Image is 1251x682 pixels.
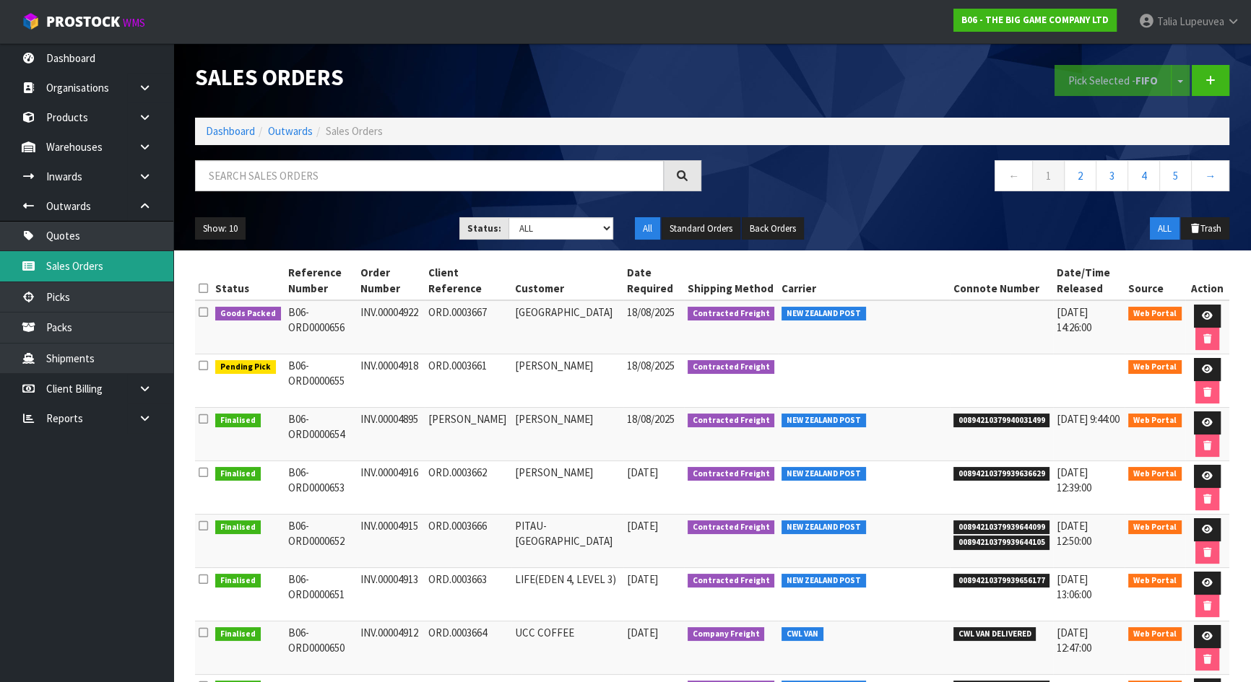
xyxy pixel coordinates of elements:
[22,12,40,30] img: cube-alt.png
[688,307,775,321] span: Contracted Freight
[425,300,511,354] td: ORD.0003667
[961,14,1109,26] strong: B06 - THE BIG GAME COMPANY LTD
[627,465,658,479] span: [DATE]
[1057,519,1091,548] span: [DATE] 12:50:00
[511,261,623,300] th: Customer
[1128,360,1182,375] span: Web Portal
[425,515,511,568] td: ORD.0003666
[688,520,775,535] span: Contracted Freight
[285,461,357,515] td: B06-ORD0000653
[1128,414,1182,428] span: Web Portal
[285,300,357,354] td: B06-ORD0000656
[425,408,511,461] td: [PERSON_NAME]
[511,408,623,461] td: [PERSON_NAME]
[1055,65,1172,96] button: Pick Selected -FIFO
[1135,74,1158,87] strong: FIFO
[511,621,623,675] td: UCC COFFEE
[357,621,425,675] td: INV.00004912
[511,354,623,408] td: [PERSON_NAME]
[215,360,276,375] span: Pending Pick
[1057,305,1091,334] span: [DATE] 14:26:00
[511,568,623,621] td: LIFE(EDEN 4, LEVEL 3)
[357,408,425,461] td: INV.00004895
[1150,217,1179,240] button: ALL
[425,568,511,621] td: ORD.0003663
[950,261,1054,300] th: Connote Number
[511,461,623,515] td: [PERSON_NAME]
[1128,307,1182,321] span: Web Portal
[467,222,501,235] strong: Status:
[425,461,511,515] td: ORD.0003662
[1125,261,1185,300] th: Source
[782,627,823,642] span: CWL VAN
[688,627,765,642] span: Company Freight
[953,9,1117,32] a: B06 - THE BIG GAME COMPANY LTD
[215,574,261,588] span: Finalised
[1057,465,1091,494] span: [DATE] 12:39:00
[357,568,425,621] td: INV.00004913
[1032,160,1065,191] a: 1
[357,300,425,354] td: INV.00004922
[782,574,866,588] span: NEW ZEALAND POST
[1128,467,1182,481] span: Web Portal
[1057,626,1091,655] span: [DATE] 12:47:00
[953,467,1050,481] span: 00894210379939636629
[425,354,511,408] td: ORD.0003661
[1181,217,1229,240] button: Trash
[627,626,658,639] span: [DATE]
[953,627,1036,642] span: CWL VAN DELIVERED
[357,354,425,408] td: INV.00004918
[195,65,701,89] h1: Sales Orders
[1127,160,1160,191] a: 4
[627,412,675,426] span: 18/08/2025
[688,360,775,375] span: Contracted Freight
[285,568,357,621] td: B06-ORD0000651
[1128,520,1182,535] span: Web Portal
[778,261,950,300] th: Carrier
[46,12,120,31] span: ProStock
[215,414,261,428] span: Finalised
[627,305,675,319] span: 18/08/2025
[623,261,684,300] th: Date Required
[425,621,511,675] td: ORD.0003664
[1157,14,1177,28] span: Talia
[326,124,383,138] span: Sales Orders
[195,217,246,240] button: Show: 10
[782,414,866,428] span: NEW ZEALAND POST
[635,217,660,240] button: All
[425,261,511,300] th: Client Reference
[285,515,357,568] td: B06-ORD0000652
[357,515,425,568] td: INV.00004915
[684,261,779,300] th: Shipping Method
[285,354,357,408] td: B06-ORD0000655
[123,16,145,30] small: WMS
[782,520,866,535] span: NEW ZEALAND POST
[782,307,866,321] span: NEW ZEALAND POST
[688,574,775,588] span: Contracted Freight
[215,627,261,642] span: Finalised
[215,520,261,535] span: Finalised
[1179,14,1224,28] span: Lupeuvea
[953,520,1050,535] span: 00894210379939644099
[662,217,740,240] button: Standard Orders
[688,467,775,481] span: Contracted Freight
[285,621,357,675] td: B06-ORD0000650
[285,408,357,461] td: B06-ORD0000654
[195,160,664,191] input: Search sales orders
[206,124,255,138] a: Dashboard
[1185,261,1229,300] th: Action
[1057,412,1120,426] span: [DATE] 9:44:00
[953,414,1050,428] span: 00894210379940031499
[723,160,1229,196] nav: Page navigation
[1096,160,1128,191] a: 3
[1128,574,1182,588] span: Web Portal
[268,124,313,138] a: Outwards
[1159,160,1192,191] a: 5
[953,574,1050,588] span: 00894210379939656177
[285,261,357,300] th: Reference Number
[1053,261,1125,300] th: Date/Time Released
[357,261,425,300] th: Order Number
[627,572,658,586] span: [DATE]
[1191,160,1229,191] a: →
[627,519,658,533] span: [DATE]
